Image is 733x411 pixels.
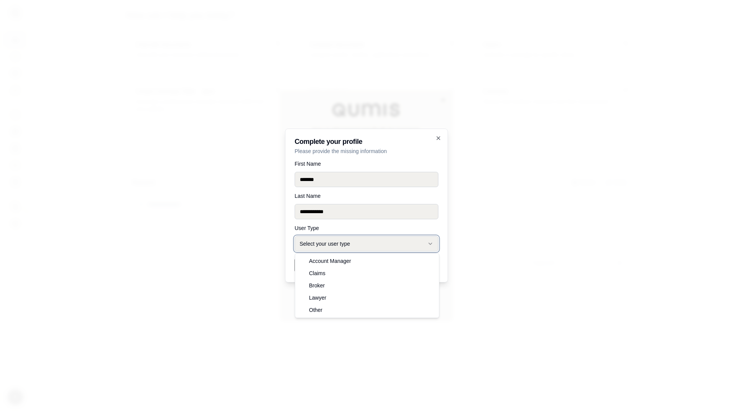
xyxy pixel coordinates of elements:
p: Please provide the missing information [295,147,439,155]
span: Other [309,306,322,314]
span: Account Manager [309,257,351,265]
label: User Type [295,225,439,231]
span: Claims [309,269,325,277]
span: Broker [309,282,325,289]
h2: Complete your profile [295,138,439,145]
label: Last Name [295,193,439,199]
label: First Name [295,161,439,166]
span: Lawyer [309,294,326,302]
